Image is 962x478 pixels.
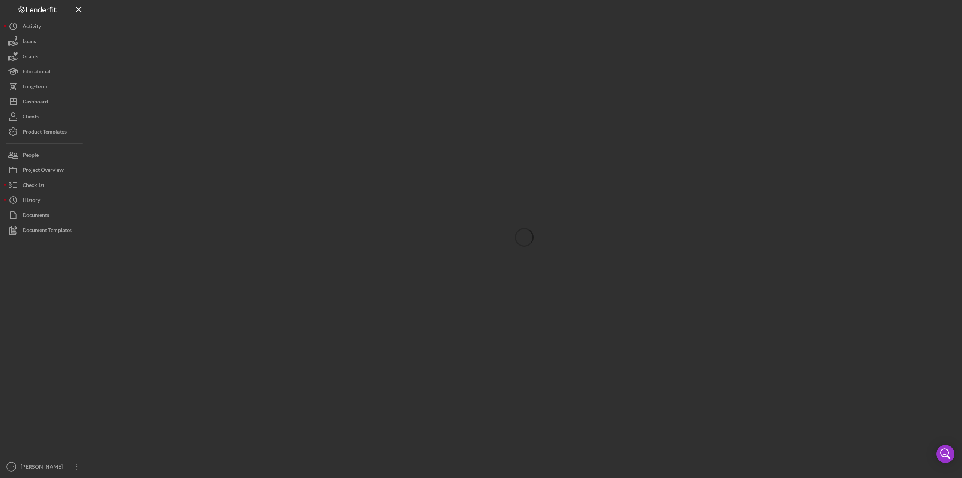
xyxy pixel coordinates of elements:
[4,49,86,64] button: Grants
[23,109,39,126] div: Clients
[4,79,86,94] button: Long-Term
[23,94,48,111] div: Dashboard
[4,178,86,193] button: Checklist
[4,162,86,178] button: Project Overview
[4,94,86,109] button: Dashboard
[936,445,954,463] div: Open Intercom Messenger
[23,79,47,96] div: Long-Term
[4,34,86,49] button: Loans
[4,223,86,238] button: Document Templates
[4,193,86,208] button: History
[4,459,86,474] button: DP[PERSON_NAME]
[9,465,14,469] text: DP
[23,162,64,179] div: Project Overview
[4,19,86,34] button: Activity
[23,124,67,141] div: Product Templates
[23,178,44,194] div: Checklist
[4,109,86,124] button: Clients
[4,124,86,139] button: Product Templates
[23,193,40,209] div: History
[23,208,49,225] div: Documents
[19,459,68,476] div: [PERSON_NAME]
[23,34,36,51] div: Loans
[23,19,41,36] div: Activity
[23,223,72,240] div: Document Templates
[23,49,38,66] div: Grants
[23,64,50,81] div: Educational
[4,64,86,79] button: Educational
[4,147,86,162] button: People
[23,147,39,164] div: People
[4,208,86,223] button: Documents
